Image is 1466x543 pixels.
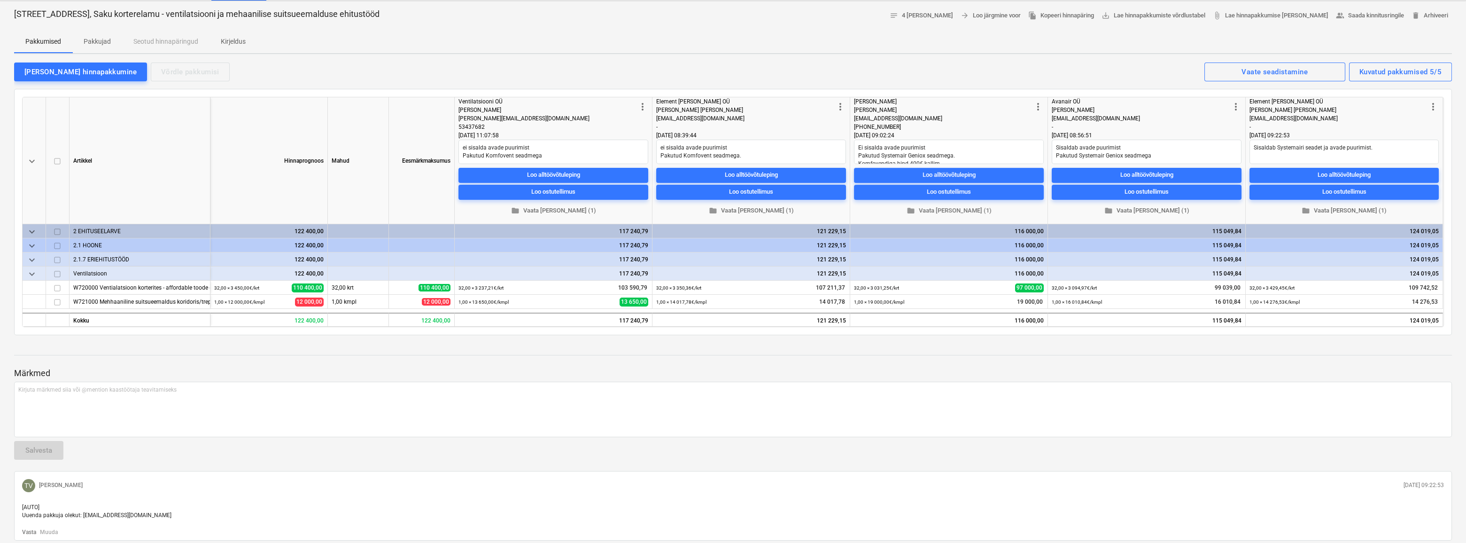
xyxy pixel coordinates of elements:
div: 116 000,00 [854,238,1044,252]
button: Vaata [PERSON_NAME] (1) [656,204,846,218]
div: [DATE] 11:07:58 [458,131,648,140]
textarea: ei sisalda avade puurimist Pakutud Komfovent seadmega. [656,140,846,164]
p: [DATE] 09:22:53 [1404,481,1444,489]
div: 117 240,79 [455,313,652,327]
button: Vasta [22,528,36,536]
div: 124 019,05 [1249,224,1439,238]
div: Vaate seadistamine [1241,66,1308,78]
span: file_copy [1028,11,1037,20]
div: 117 240,79 [458,224,648,238]
span: Vaata [PERSON_NAME] (1) [1055,205,1238,216]
textarea: Sisaldab Systemairi seadet ja avade puurimist. [1249,140,1439,164]
p: Märkmed [14,368,1452,379]
div: [PERSON_NAME] [458,106,637,114]
button: Muuda [40,528,58,536]
textarea: ei sisalda avade puurimist Pakutud Komfovent seadmega [458,140,648,164]
div: 121 229,15 [656,238,846,252]
span: [PERSON_NAME][EMAIL_ADDRESS][DOMAIN_NAME] [458,115,590,122]
div: Loo alltöövõtuleping [725,170,778,181]
div: [DATE] 09:22:53 [1249,131,1439,140]
span: more_vert [1032,101,1044,112]
div: 121 229,15 [656,267,846,281]
button: Loo alltöövõtuleping [854,168,1044,183]
button: Loo ostutellimus [656,185,846,200]
div: 116 000,00 [854,267,1044,281]
span: folder [1104,206,1113,215]
div: 122 400,00 [214,224,324,238]
small: 1,00 × 13 650,00€ / kmpl [458,299,509,305]
small: 1,00 × 14 017,78€ / kmpl [656,299,706,305]
div: Artikkel [70,97,210,224]
div: 116 000,00 [854,252,1044,267]
div: 116 000,00 [854,224,1044,238]
p: Kirjeldus [221,37,246,47]
button: Vaate seadistamine [1204,63,1345,81]
span: 97 000,00 [1015,283,1044,292]
button: Loo ostutellimus [458,185,648,200]
span: more_vert [1230,101,1241,112]
span: more_vert [1427,101,1439,112]
small: 32,00 × 3 450,00€ / krt [214,285,259,291]
textarea: Ei sisalda avade puurimist Pakutud Systemair Geniox seadmega. Komfovendiga hind 400€ kallim. [854,140,1044,164]
button: Loo alltöövõtuleping [1249,168,1439,183]
div: Ventilatsiooni OÜ [458,97,637,106]
span: Vaata [PERSON_NAME] (1) [858,205,1040,216]
small: 32,00 × 3 237,21€ / krt [458,285,504,291]
div: Avanair OÜ [1052,97,1230,106]
div: Tanel Villmäe [22,479,35,492]
div: [PERSON_NAME] [854,97,1032,106]
span: 107 211,37 [815,284,846,292]
div: W720000 Ventialatsioon korterites - affordable toode (majapõhine) [73,281,206,294]
div: 53437682 [458,123,637,131]
div: Loo ostutellimus [1125,187,1169,197]
div: 124 019,05 [1249,252,1439,267]
a: Lae hinnapakkumiste võrdlustabel [1098,8,1209,23]
span: 14 017,78 [818,298,846,306]
div: 122 400,00 [210,313,328,327]
div: 117 240,79 [458,267,648,281]
div: 124 019,05 [1249,238,1439,252]
button: Saada kinnitusringile [1332,8,1408,23]
div: 122 400,00 [214,252,324,267]
div: Loo alltöövõtuleping [527,170,580,181]
span: Lae hinnapakkumiste võrdlustabel [1101,10,1205,21]
span: Kopeeri hinnapäring [1028,10,1094,21]
small: 1,00 × 16 010,84€ / kmpl [1052,299,1102,305]
div: 122 400,00 [214,267,324,281]
div: - [1052,123,1230,131]
div: 124 019,05 [1246,313,1443,327]
div: Element [PERSON_NAME] OÜ [1249,97,1427,106]
span: 4 [PERSON_NAME] [890,10,953,21]
button: Kopeeri hinnapäring [1024,8,1098,23]
span: folder [511,206,520,215]
div: [PERSON_NAME] hinnapakkumine [24,66,137,78]
span: [EMAIL_ADDRESS][DOMAIN_NAME] [1249,115,1338,122]
div: 2 EHITUSEELARVE [73,224,206,238]
span: Vaata [PERSON_NAME] (1) [1253,205,1435,216]
div: Element [PERSON_NAME] OÜ [656,97,835,106]
div: - [1249,123,1427,131]
button: Vaata [PERSON_NAME] (1) [1052,204,1241,218]
div: 32,00 krt [328,281,389,295]
button: Loo ostutellimus [1249,185,1439,200]
span: people_alt [1336,11,1344,20]
small: 32,00 × 3 031,25€ / krt [854,285,899,291]
span: 19 000,00 [1016,298,1044,306]
button: Loo alltöövõtuleping [1052,168,1241,183]
div: 121 229,15 [656,224,846,238]
div: 115 049,84 [1052,224,1241,238]
div: [PERSON_NAME] [PERSON_NAME] [656,106,835,114]
span: notes [890,11,898,20]
span: keyboard_arrow_down [26,240,38,252]
iframe: Chat Widget [1419,498,1466,543]
span: keyboard_arrow_down [26,268,38,280]
div: [DATE] 08:39:44 [656,131,846,140]
div: 117 240,79 [458,238,648,252]
div: Loo alltöövõtuleping [923,170,976,181]
div: Kuvatud pakkumised 5/5 [1359,66,1442,78]
span: TV [24,482,33,489]
div: Ventilatsioon [73,267,206,280]
div: Loo ostutellimus [927,187,971,197]
span: more_vert [637,101,648,112]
